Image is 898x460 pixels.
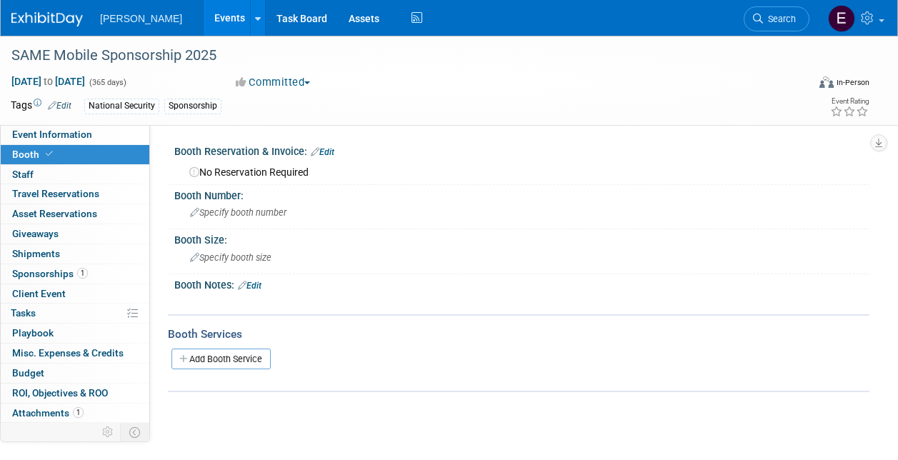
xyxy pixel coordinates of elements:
span: Asset Reservations [12,208,97,219]
span: Staff [12,169,34,180]
a: Tasks [1,304,149,323]
span: Specify booth size [190,252,271,263]
div: Booth Number: [174,185,869,203]
span: ROI, Objectives & ROO [12,387,108,399]
span: 1 [77,268,88,279]
a: Attachments1 [1,404,149,423]
img: Format-Inperson.png [819,76,834,88]
span: Specify booth number [190,207,286,218]
a: Giveaways [1,224,149,244]
img: ExhibitDay [11,12,83,26]
a: Asset Reservations [1,204,149,224]
span: Client Event [12,288,66,299]
a: Misc. Expenses & Credits [1,344,149,363]
div: Event Rating [830,98,869,105]
button: Committed [231,75,316,90]
span: 1 [73,407,84,418]
a: Event Information [1,125,149,144]
span: Tasks [11,307,36,319]
a: Travel Reservations [1,184,149,204]
div: Booth Reservation & Invoice: [174,141,869,159]
a: ROI, Objectives & ROO [1,384,149,403]
span: Event Information [12,129,92,140]
a: Budget [1,364,149,383]
a: Edit [238,281,261,291]
span: Attachments [12,407,84,419]
span: Search [763,14,796,24]
a: Edit [311,147,334,157]
a: Playbook [1,324,149,343]
span: (365 days) [88,78,126,87]
a: Search [744,6,809,31]
a: Shipments [1,244,149,264]
div: Booth Size: [174,229,869,247]
a: Sponsorships1 [1,264,149,284]
span: Playbook [12,327,54,339]
i: Booth reservation complete [46,150,53,158]
a: Client Event [1,284,149,304]
td: Toggle Event Tabs [121,423,150,441]
span: Travel Reservations [12,188,99,199]
td: Tags [11,98,71,114]
div: Event Format [744,74,869,96]
a: Edit [48,101,71,111]
div: In-Person [836,77,869,88]
div: No Reservation Required [185,161,859,179]
div: Booth Notes: [174,274,869,293]
span: Giveaways [12,228,59,239]
img: Emy Volk [828,5,855,32]
span: Booth [12,149,56,160]
a: Staff [1,165,149,184]
div: SAME Mobile Sponsorship 2025 [6,43,796,69]
a: Add Booth Service [171,349,271,369]
td: Personalize Event Tab Strip [96,423,121,441]
span: Misc. Expenses & Credits [12,347,124,359]
span: [PERSON_NAME] [100,13,182,24]
span: Sponsorships [12,268,88,279]
span: Budget [12,367,44,379]
span: Shipments [12,248,60,259]
div: Booth Services [168,326,869,342]
div: Sponsorship [164,99,221,114]
div: National Security [84,99,159,114]
span: [DATE] [DATE] [11,75,86,88]
a: Booth [1,145,149,164]
span: to [41,76,55,87]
